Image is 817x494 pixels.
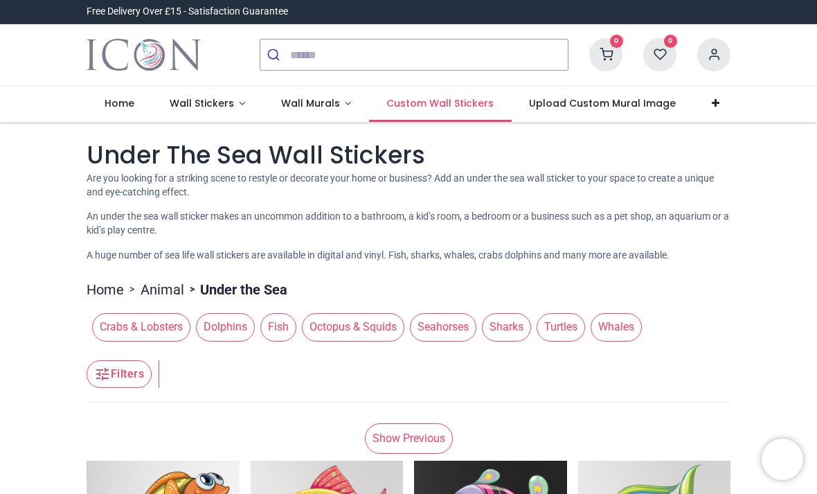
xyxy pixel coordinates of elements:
img: Icon Wall Stickers [87,35,201,74]
button: Octopus & Squids [296,313,404,341]
a: Animal [141,280,184,299]
p: An under the sea wall sticker makes an uncommon addition to a bathroom, a kid’s room, a bedroom o... [87,210,730,237]
h1: Under The Sea Wall Stickers [87,139,730,173]
span: Crabs & Lobsters [92,313,190,341]
span: Wall Murals [281,96,340,110]
span: Home [105,96,134,110]
button: Fish [255,313,296,341]
span: Custom Wall Stickers [386,96,494,110]
a: 0 [589,48,622,60]
span: > [184,283,200,297]
button: Dolphins [190,313,255,341]
span: Sharks [482,313,531,341]
a: 0 [643,48,676,60]
div: Free Delivery Over £15 - Satisfaction Guarantee [87,5,288,19]
span: Wall Stickers [170,96,234,110]
button: Submit [260,39,290,70]
a: Wall Stickers [152,86,263,122]
a: Logo of Icon Wall Stickers [87,35,201,74]
iframe: Customer reviews powered by Trustpilot [440,5,730,19]
span: Turtles [537,313,585,341]
li: Under the Sea [184,280,287,299]
sup: 0 [610,35,623,48]
button: Crabs & Lobsters [87,313,190,341]
button: Seahorses [404,313,476,341]
sup: 0 [664,35,677,48]
span: Octopus & Squids [302,313,404,341]
a: Wall Murals [263,86,369,122]
iframe: Brevo live chat [762,439,803,480]
p: A huge number of sea life wall stickers are available in digital and vinyl. Fish, sharks, whales,... [87,249,730,263]
span: Fish [260,313,296,341]
button: Whales [585,313,642,341]
button: Turtles [531,313,585,341]
p: Are you looking for a striking scene to restyle or decorate your home or business? Add an under t... [87,172,730,199]
button: Sharks [476,313,531,341]
span: Upload Custom Mural Image [529,96,676,110]
a: Home [87,280,124,299]
span: Dolphins [196,313,255,341]
span: Seahorses [410,313,476,341]
a: Show Previous [365,423,453,454]
span: Whales [591,313,642,341]
button: Filters [87,360,152,388]
span: > [124,283,141,297]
